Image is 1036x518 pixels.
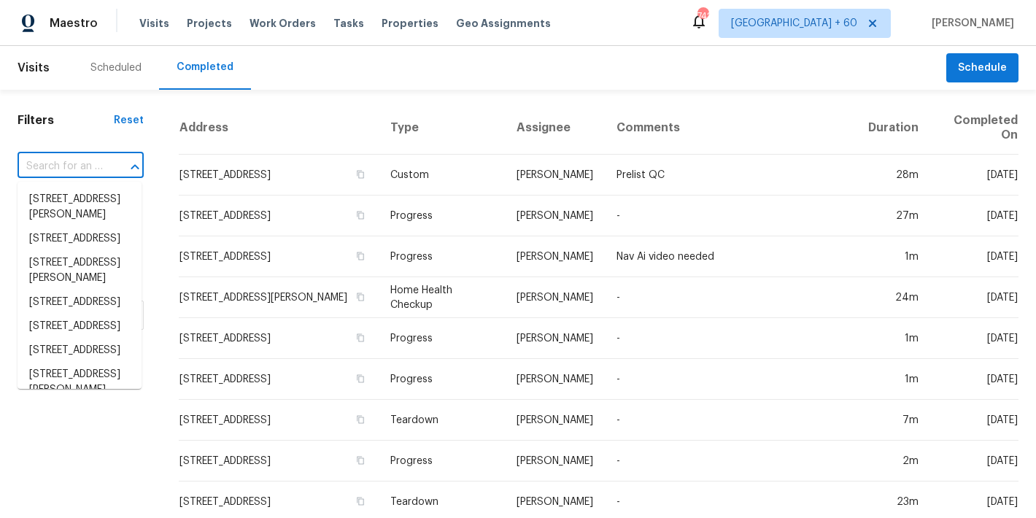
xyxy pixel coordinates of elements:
li: [STREET_ADDRESS][PERSON_NAME] [18,363,142,402]
td: Home Health Checkup [379,277,505,318]
td: Teardown [379,400,505,441]
th: Type [379,101,505,155]
td: [DATE] [930,441,1018,482]
button: Copy Address [354,331,367,344]
button: Copy Address [354,250,367,263]
button: Copy Address [354,413,367,426]
li: [STREET_ADDRESS] [18,227,142,251]
td: [DATE] [930,318,1018,359]
td: [STREET_ADDRESS] [179,155,379,196]
span: Visits [139,16,169,31]
td: 1m [857,318,930,359]
td: [PERSON_NAME] [505,155,605,196]
div: Reset [114,113,144,128]
li: [STREET_ADDRESS] [18,314,142,339]
span: Maestro [50,16,98,31]
span: Geo Assignments [456,16,551,31]
td: - [605,400,857,441]
td: 24m [857,277,930,318]
button: Copy Address [354,290,367,304]
td: - [605,318,857,359]
td: [STREET_ADDRESS] [179,359,379,400]
button: Copy Address [354,454,367,467]
td: [DATE] [930,277,1018,318]
div: Scheduled [90,61,142,75]
td: [STREET_ADDRESS] [179,400,379,441]
td: [DATE] [930,359,1018,400]
td: [DATE] [930,236,1018,277]
span: [PERSON_NAME] [926,16,1014,31]
td: 1m [857,359,930,400]
td: 1m [857,236,930,277]
td: - [605,359,857,400]
span: Properties [382,16,438,31]
td: [STREET_ADDRESS] [179,318,379,359]
td: - [605,277,857,318]
div: 742 [697,9,708,23]
td: [STREET_ADDRESS] [179,441,379,482]
td: [STREET_ADDRESS] [179,236,379,277]
td: - [605,196,857,236]
div: Completed [177,60,233,74]
td: 28m [857,155,930,196]
input: Search for an address... [18,155,103,178]
li: [STREET_ADDRESS][PERSON_NAME] [18,251,142,290]
td: Progress [379,441,505,482]
span: Work Orders [250,16,316,31]
button: Close [125,157,145,177]
td: Custom [379,155,505,196]
td: [PERSON_NAME] [505,400,605,441]
li: [STREET_ADDRESS] [18,339,142,363]
td: [DATE] [930,196,1018,236]
th: Comments [605,101,857,155]
button: Copy Address [354,372,367,385]
td: 7m [857,400,930,441]
span: [GEOGRAPHIC_DATA] + 60 [731,16,857,31]
td: [PERSON_NAME] [505,277,605,318]
button: Copy Address [354,209,367,222]
td: Progress [379,196,505,236]
button: Copy Address [354,495,367,508]
td: Progress [379,318,505,359]
h1: Filters [18,113,114,128]
td: Prelist QC [605,155,857,196]
td: 2m [857,441,930,482]
li: [STREET_ADDRESS] [18,290,142,314]
td: [STREET_ADDRESS] [179,196,379,236]
th: Assignee [505,101,605,155]
td: [PERSON_NAME] [505,318,605,359]
td: [PERSON_NAME] [505,441,605,482]
th: Completed On [930,101,1018,155]
button: Copy Address [354,168,367,181]
button: Schedule [946,53,1018,83]
td: [PERSON_NAME] [505,196,605,236]
td: [DATE] [930,400,1018,441]
li: [STREET_ADDRESS][PERSON_NAME] [18,188,142,227]
th: Duration [857,101,930,155]
span: Tasks [333,18,364,28]
td: Progress [379,236,505,277]
td: [PERSON_NAME] [505,236,605,277]
td: - [605,441,857,482]
td: Progress [379,359,505,400]
span: Projects [187,16,232,31]
span: Schedule [958,59,1007,77]
th: Address [179,101,379,155]
td: 27m [857,196,930,236]
span: Visits [18,52,50,84]
td: [DATE] [930,155,1018,196]
td: [PERSON_NAME] [505,359,605,400]
td: [STREET_ADDRESS][PERSON_NAME] [179,277,379,318]
td: Nav Ai video needed [605,236,857,277]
